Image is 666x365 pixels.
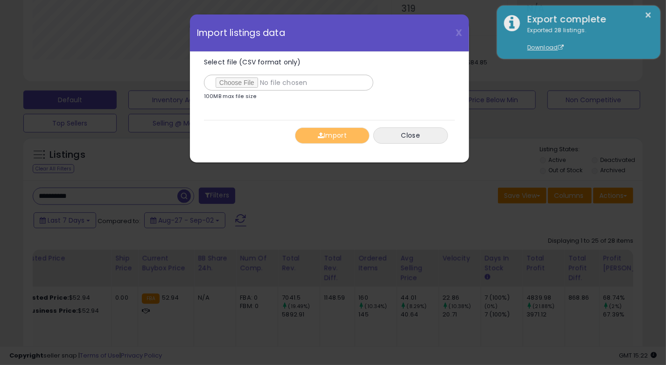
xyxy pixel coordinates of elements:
[520,13,653,26] div: Export complete
[527,43,564,51] a: Download
[204,57,301,67] span: Select file (CSV format only)
[520,26,653,52] div: Exported 28 listings.
[295,127,370,144] button: Import
[645,9,652,21] button: ×
[204,94,257,99] p: 100MB max file size
[197,28,285,37] span: Import listings data
[373,127,448,144] button: Close
[456,26,462,39] span: X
